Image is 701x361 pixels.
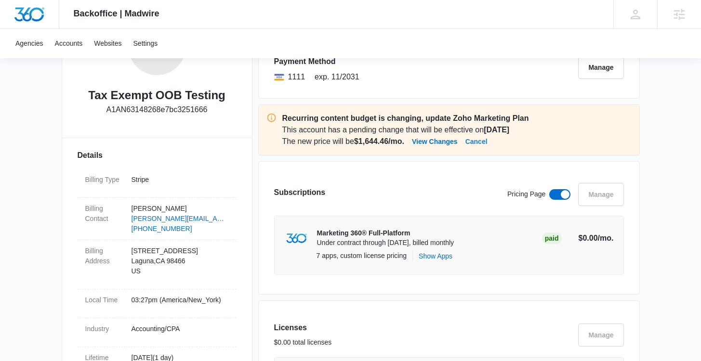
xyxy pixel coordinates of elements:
button: Cancel [465,136,488,147]
p: Pricing Page [507,189,545,200]
dt: Billing Type [85,175,124,185]
a: [PERSON_NAME][EMAIL_ADDRESS][DOMAIN_NAME] [132,214,229,224]
dt: Billing Contact [85,204,124,224]
dt: Local Time [85,295,124,305]
p: 03:27pm ( America/New_York ) [132,295,229,305]
h2: Tax Exempt OOB Testing [88,87,225,104]
button: Manage [578,56,623,79]
p: [PERSON_NAME] [132,204,229,214]
p: The new price will be [282,136,404,147]
div: Paid [542,232,562,244]
span: /mo. [598,234,614,242]
h3: Licenses [274,322,332,334]
a: [PHONE_NUMBER] [132,224,229,234]
p: $0.00 total licenses [274,337,332,348]
span: Backoffice | Madwire [74,9,159,19]
a: Accounts [49,29,89,58]
p: 7 apps, custom license pricing [317,251,407,261]
strong: $1,644.46/mo. [354,137,404,145]
h3: Subscriptions [274,187,326,198]
img: marketing360Logo [286,233,307,244]
a: Websites [88,29,127,58]
div: Billing Address[STREET_ADDRESS]Laguna,CA 98466US [78,240,237,289]
div: Local Time03:27pm (America/New_York) [78,289,237,318]
p: [STREET_ADDRESS] Laguna , CA 98466 US [132,246,229,276]
span: Details [78,150,103,161]
p: $0.00 [569,232,614,244]
button: Show Apps [419,251,452,261]
p: Recurring content budget is changing, update Zoho Marketing Plan [282,113,632,124]
div: IndustryAccounting/CPA [78,318,237,347]
a: Agencies [10,29,49,58]
dt: Industry [85,324,124,334]
p: This account has a pending change that will be effective on [282,124,632,136]
div: Billing Contact[PERSON_NAME][PERSON_NAME][EMAIL_ADDRESS][DOMAIN_NAME][PHONE_NUMBER] [78,198,237,240]
p: Stripe [132,175,229,185]
h3: Payment Method [274,56,359,67]
strong: [DATE] [484,126,509,134]
button: View Changes [412,136,458,147]
div: Billing TypeStripe [78,169,237,198]
span: exp. 11/2031 [315,71,359,83]
p: Accounting/CPA [132,324,229,334]
p: Marketing 360® Full-Platform [317,229,454,238]
span: Visa ending with [288,71,305,83]
a: Settings [128,29,164,58]
p: A1AN63148268e7bc3251666 [106,104,208,116]
p: Under contract through [DATE], billed monthly [317,238,454,248]
dt: Billing Address [85,246,124,266]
